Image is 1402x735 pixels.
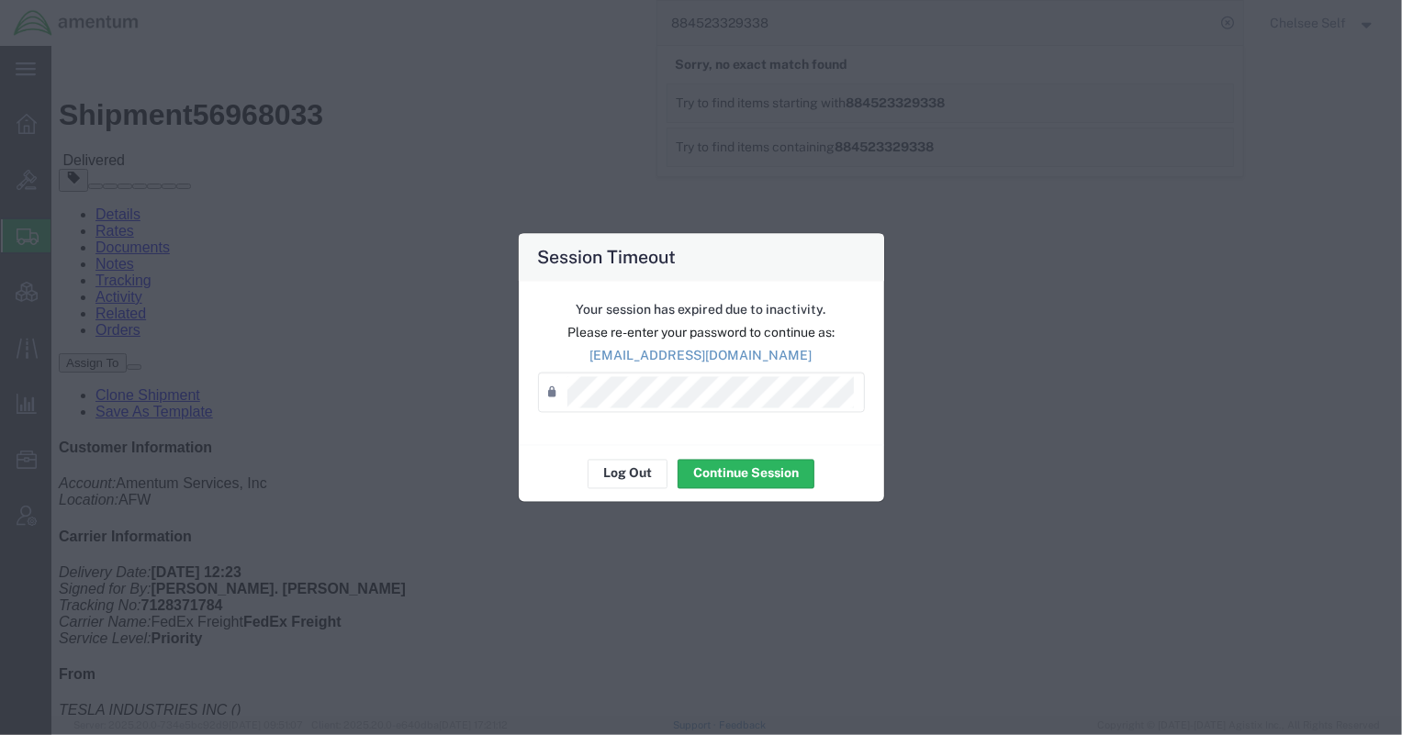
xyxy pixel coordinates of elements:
p: Please re-enter your password to continue as: [538,323,865,342]
p: [EMAIL_ADDRESS][DOMAIN_NAME] [538,346,865,365]
h4: Session Timeout [537,243,676,270]
p: Your session has expired due to inactivity. [538,300,865,319]
button: Log Out [588,459,667,488]
button: Continue Session [678,459,814,488]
